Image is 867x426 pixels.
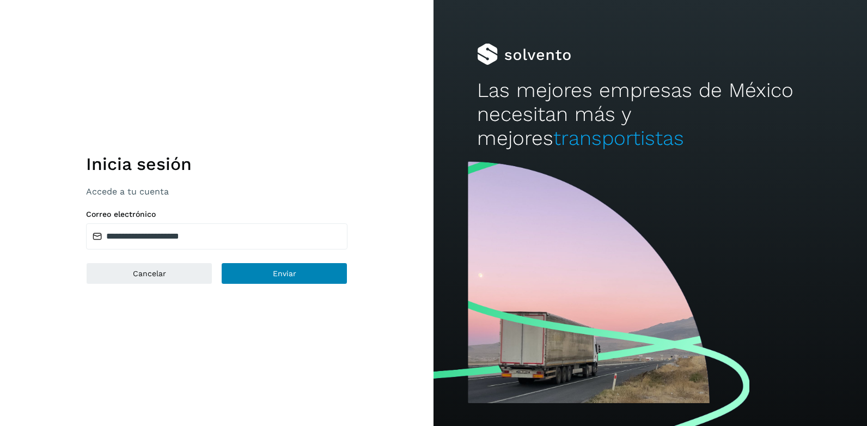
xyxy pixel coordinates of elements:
[86,263,212,284] button: Cancelar
[86,154,347,174] h1: Inicia sesión
[477,78,824,151] h2: Las mejores empresas de México necesitan más y mejores
[221,263,347,284] button: Enviar
[553,126,684,150] span: transportistas
[86,210,347,219] label: Correo electrónico
[133,270,166,277] span: Cancelar
[273,270,296,277] span: Enviar
[86,186,347,197] p: Accede a tu cuenta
